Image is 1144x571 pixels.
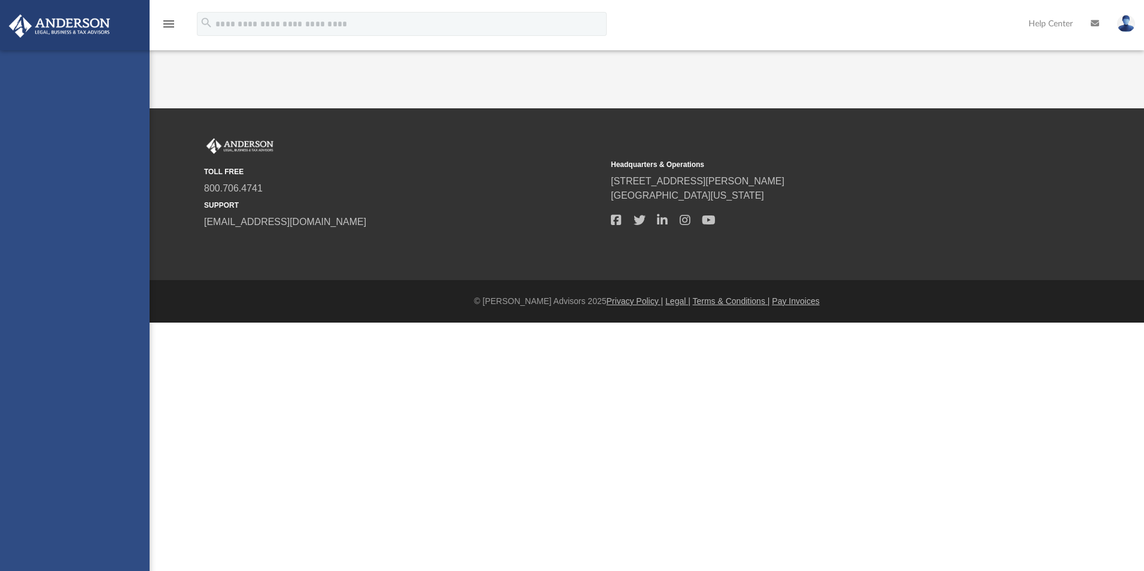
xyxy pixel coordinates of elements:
a: 800.706.4741 [204,183,263,193]
a: Pay Invoices [772,296,819,306]
img: User Pic [1117,15,1135,32]
small: TOLL FREE [204,166,603,177]
div: © [PERSON_NAME] Advisors 2025 [150,295,1144,308]
small: Headquarters & Operations [611,159,1009,170]
a: Legal | [665,296,690,306]
small: SUPPORT [204,200,603,211]
a: [GEOGRAPHIC_DATA][US_STATE] [611,190,764,201]
i: search [200,16,213,29]
a: Privacy Policy | [607,296,664,306]
a: [EMAIL_ADDRESS][DOMAIN_NAME] [204,217,366,227]
a: Terms & Conditions | [693,296,770,306]
a: [STREET_ADDRESS][PERSON_NAME] [611,176,784,186]
img: Anderson Advisors Platinum Portal [5,14,114,38]
a: menu [162,23,176,31]
i: menu [162,17,176,31]
img: Anderson Advisors Platinum Portal [204,138,276,154]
